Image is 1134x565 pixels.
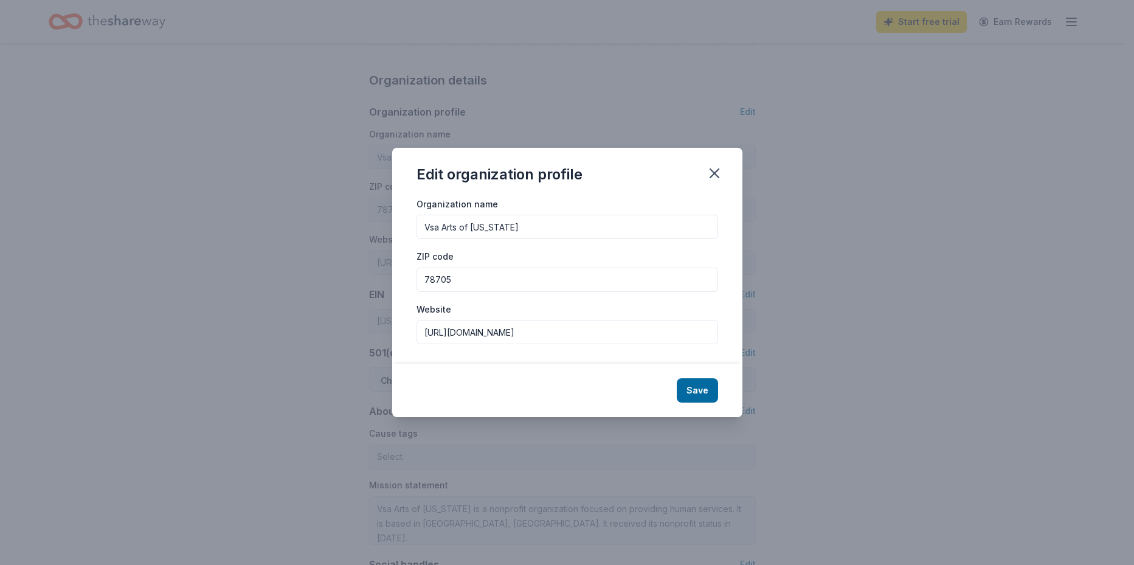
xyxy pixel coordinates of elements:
[417,198,498,210] label: Organization name
[677,378,718,403] button: Save
[417,165,583,184] div: Edit organization profile
[417,251,454,263] label: ZIP code
[417,303,451,316] label: Website
[417,268,718,292] input: 12345 (U.S. only)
